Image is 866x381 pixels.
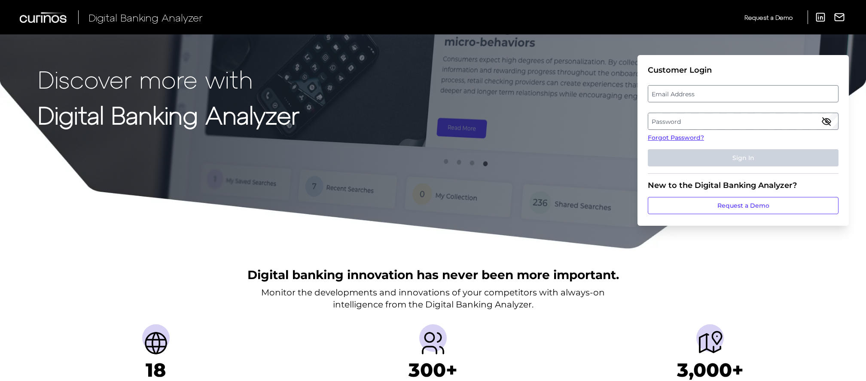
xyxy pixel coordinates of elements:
[648,149,839,166] button: Sign In
[744,10,793,25] a: Request a Demo
[38,65,299,92] p: Discover more with
[648,114,838,129] label: Password
[648,181,839,190] div: New to the Digital Banking Analyzer?
[648,197,839,214] a: Request a Demo
[419,329,447,357] img: Providers
[696,329,724,357] img: Journeys
[247,267,619,283] h2: Digital banking innovation has never been more important.
[20,12,68,23] img: Curinos
[648,86,838,101] label: Email Address
[38,100,299,129] strong: Digital Banking Analyzer
[648,133,839,142] a: Forgot Password?
[261,286,605,310] p: Monitor the developments and innovations of your competitors with always-on intelligence from the...
[648,65,839,75] div: Customer Login
[88,11,203,24] span: Digital Banking Analyzer
[744,14,793,21] span: Request a Demo
[142,329,170,357] img: Countries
